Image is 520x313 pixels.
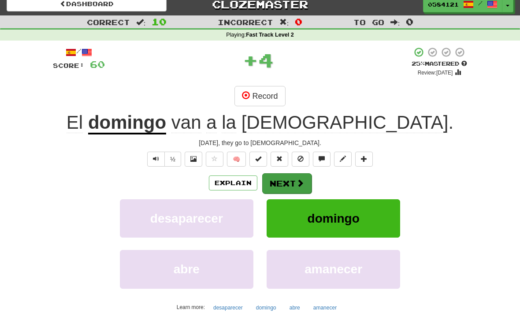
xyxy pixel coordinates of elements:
[88,112,166,134] u: domingo
[313,152,331,167] button: Discuss sentence (alt+u)
[67,112,83,133] span: El
[334,152,352,167] button: Edit sentence (alt+d)
[234,86,285,106] button: Record
[164,152,181,167] button: ½
[166,112,453,133] span: .
[120,199,253,238] button: desaparecer
[53,62,85,69] span: Score:
[227,152,246,167] button: 🧠
[249,152,267,167] button: Set this sentence to 100% Mastered (alt+m)
[305,262,362,276] span: amanecer
[262,173,312,194] button: Next
[390,19,400,26] span: :
[152,16,167,27] span: 10
[267,250,400,288] button: amanecer
[174,262,200,276] span: abre
[209,175,257,190] button: Explain
[206,112,216,133] span: a
[206,152,223,167] button: Favorite sentence (alt+f)
[145,152,181,167] div: Text-to-speech controls
[243,47,258,73] span: +
[177,304,205,310] small: Learn more:
[87,18,130,26] span: Correct
[279,19,289,26] span: :
[246,32,294,38] strong: Fast Track Level 2
[53,138,467,147] div: [DATE], they go to [DEMOGRAPHIC_DATA].
[355,152,373,167] button: Add to collection (alt+a)
[185,152,202,167] button: Show image (alt+x)
[53,47,105,58] div: /
[218,18,273,26] span: Incorrect
[271,152,288,167] button: Reset to 0% Mastered (alt+r)
[353,18,384,26] span: To go
[222,112,236,133] span: la
[150,212,223,225] span: desaparecer
[418,70,453,76] small: Review: [DATE]
[90,59,105,70] span: 60
[136,19,146,26] span: :
[428,0,459,8] span: 0584121
[120,250,253,288] button: abre
[171,112,201,133] span: van
[241,112,449,133] span: [DEMOGRAPHIC_DATA]
[267,199,400,238] button: domingo
[412,60,467,68] div: Mastered
[258,49,274,71] span: 4
[147,152,165,167] button: Play sentence audio (ctl+space)
[295,16,302,27] span: 0
[308,212,360,225] span: domingo
[406,16,413,27] span: 0
[292,152,309,167] button: Ignore sentence (alt+i)
[412,60,425,67] span: 25 %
